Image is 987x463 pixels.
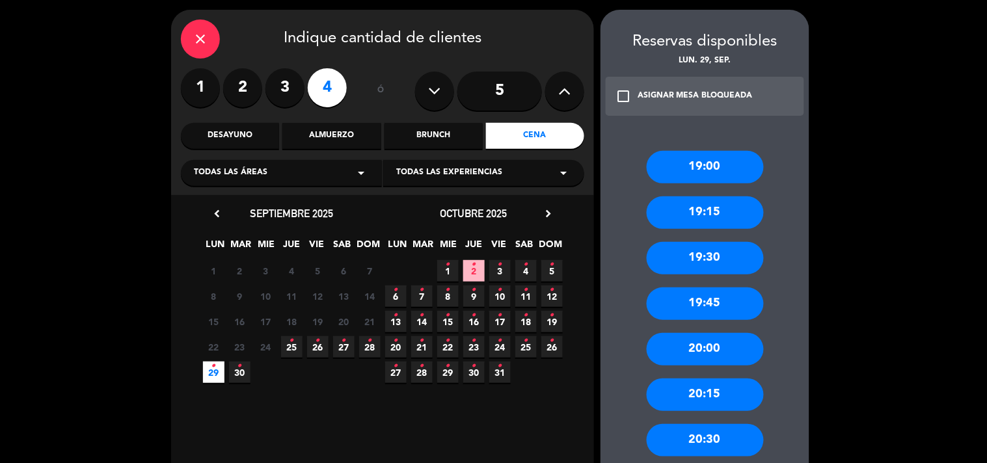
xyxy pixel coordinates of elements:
label: 2 [223,68,262,107]
span: 12 [541,285,563,307]
span: 26 [307,336,329,358]
span: 25 [281,336,303,358]
span: MAR [412,237,434,258]
span: 18 [515,311,537,332]
span: 25 [515,336,537,358]
span: 11 [515,285,537,307]
span: DOM [357,237,379,258]
span: 12 [307,285,329,307]
i: • [290,330,294,351]
span: 5 [307,260,329,282]
span: 31 [489,362,511,383]
span: 15 [203,311,224,332]
span: septiembre 2025 [250,207,333,220]
span: LUN [205,237,226,258]
span: MIE [438,237,459,258]
span: 18 [281,311,303,332]
i: • [446,305,450,326]
span: DOM [539,237,561,258]
span: 6 [385,285,407,307]
span: LUN [387,237,409,258]
label: 4 [308,68,347,107]
span: 22 [437,336,459,358]
span: 17 [255,311,277,332]
i: • [420,305,424,326]
span: 10 [489,285,511,307]
span: 10 [255,285,277,307]
i: • [472,305,476,326]
i: • [550,280,554,300]
i: • [472,280,476,300]
span: 24 [255,336,277,358]
i: chevron_left [210,207,224,220]
span: 29 [437,362,459,383]
span: 14 [359,285,381,307]
span: 2 [463,260,485,282]
i: • [550,330,554,351]
i: • [420,330,424,351]
i: • [316,330,320,351]
i: • [446,280,450,300]
span: 16 [463,311,485,332]
div: ASIGNAR MESA BLOQUEADA [638,90,753,103]
i: • [472,254,476,275]
span: 8 [203,285,224,307]
i: • [342,330,346,351]
label: 3 [265,68,304,107]
span: Todas las áreas [194,166,267,179]
div: Brunch [385,123,483,149]
div: Indique cantidad de clientes [181,20,584,59]
div: 19:15 [647,196,764,229]
span: 23 [463,336,485,358]
span: 1 [437,260,459,282]
i: • [524,330,528,351]
i: • [394,280,398,300]
div: Almuerzo [282,123,381,149]
span: VIE [306,237,328,258]
span: 16 [229,311,250,332]
i: • [446,254,450,275]
span: 27 [333,336,355,358]
i: • [211,356,216,377]
i: • [368,330,372,351]
i: • [550,305,554,326]
span: JUE [463,237,485,258]
span: octubre 2025 [440,207,507,220]
span: 14 [411,311,433,332]
i: chevron_right [541,207,555,220]
span: 2 [229,260,250,282]
span: 9 [463,285,485,307]
i: • [394,305,398,326]
div: Cena [486,123,584,149]
span: MAR [230,237,252,258]
span: 4 [515,260,537,282]
span: 6 [333,260,355,282]
label: 1 [181,68,220,107]
div: 20:00 [647,333,764,365]
span: 4 [281,260,303,282]
i: • [524,254,528,275]
div: 19:00 [647,151,764,183]
span: 21 [411,336,433,358]
i: arrow_drop_down [353,165,369,181]
i: • [498,254,502,275]
span: SAB [332,237,353,258]
div: 20:30 [647,424,764,456]
span: 11 [281,285,303,307]
span: 28 [411,362,433,383]
i: • [498,330,502,351]
span: 26 [541,336,563,358]
i: • [550,254,554,275]
span: 20 [385,336,407,358]
span: 3 [255,260,277,282]
div: 19:30 [647,242,764,274]
span: 7 [411,285,433,307]
i: close [193,31,208,47]
span: SAB [514,237,535,258]
span: MIE [256,237,277,258]
span: 13 [333,285,355,307]
span: 3 [489,260,511,282]
i: arrow_drop_down [556,165,571,181]
span: 24 [489,336,511,358]
span: 21 [359,311,381,332]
